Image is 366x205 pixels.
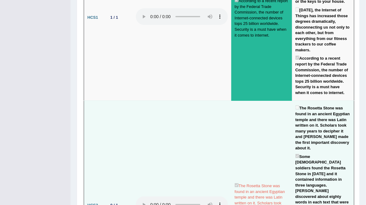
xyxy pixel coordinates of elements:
[87,15,98,20] b: HCS1
[295,154,299,158] input: Some [DEMOGRAPHIC_DATA] soldiers found the Rosetta Stone in [DATE] and it contained information i...
[295,104,351,151] label: The Rosetta Stone was found in an ancient Egyptian temple and there was Latin written on it. Scho...
[295,7,299,11] input: [DATE], the Internet of Things has increased those degrees dramatically, disconnecting us not onl...
[295,6,351,53] label: [DATE], the Internet of Things has increased those degrees dramatically, disconnecting us not onl...
[108,14,121,21] div: 1 / 1
[295,105,299,109] input: The Rosetta Stone was found in an ancient Egyptian temple and there was Latin written on it. Scho...
[295,56,299,60] input: According to a recent report by the Federal Trade Commission, the number of Internet-connected de...
[295,54,351,96] label: According to a recent report by the Federal Trade Commission, the number of Internet-connected de...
